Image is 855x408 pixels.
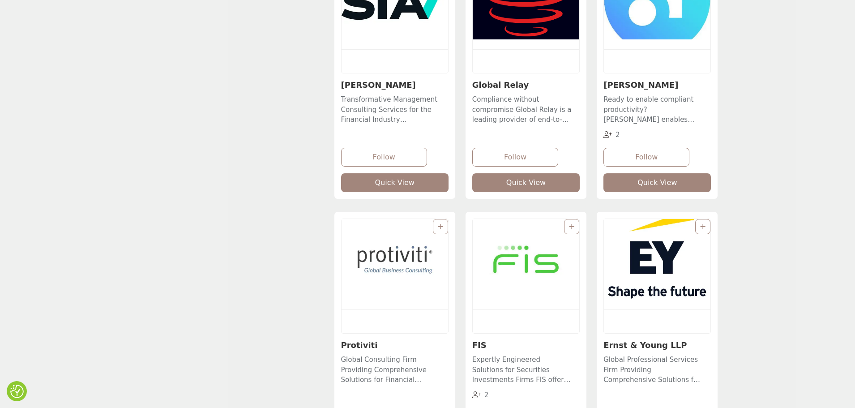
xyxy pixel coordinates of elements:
div: Followers [603,130,620,140]
p: Compliance without compromise Global Relay is a leading provider of end-to-end compliance solutio... [472,94,573,125]
a: [PERSON_NAME] [341,80,416,90]
a: Expertly Engineered Solutions for Securities Investments Firms FIS offers expertly engineered sol... [472,352,580,385]
button: Follow [472,148,558,167]
a: Ready to enable compliant productivity? [PERSON_NAME] enables companies to transform oversight in... [603,92,711,125]
h3: Ernst & Young LLP [603,340,711,350]
a: Open Listing in new tab [342,219,448,309]
a: Protiviti [341,340,378,350]
img: Protiviti [342,219,448,300]
h3: Protiviti [341,340,449,350]
h3: Smarsh [603,80,711,90]
button: Quick View [472,173,580,192]
a: Global Professional Services Firm Providing Comprehensive Solutions for Financial Institutions Fr... [603,352,711,385]
span: 2 [484,391,489,399]
p: Global Professional Services Firm Providing Comprehensive Solutions for Financial Institutions Fr... [603,355,704,385]
a: FIS [472,340,487,350]
a: [PERSON_NAME] [603,80,678,90]
button: Follow [603,148,689,167]
a: Add To List [569,223,574,230]
img: Ernst & Young LLP [604,219,710,300]
a: Open Listing in new tab [604,219,710,309]
h3: Sia [341,80,449,90]
button: Quick View [603,173,711,192]
p: Global Consulting Firm Providing Comprehensive Solutions for Financial Institutions Protiviti pro... [341,355,442,385]
div: Followers [472,390,489,400]
button: Follow [341,148,427,167]
img: FIS [473,219,579,300]
p: Ready to enable compliant productivity? [PERSON_NAME] enables companies to transform oversight in... [603,94,704,125]
a: Ernst & Young LLP [603,340,687,350]
h3: Global Relay [472,80,580,90]
button: Consent Preferences [10,385,24,398]
button: Quick View [341,173,449,192]
a: Open Listing in new tab [473,219,579,309]
a: Global Relay [472,80,529,90]
p: Expertly Engineered Solutions for Securities Investments Firms FIS offers expertly engineered sol... [472,355,573,385]
a: Add To List [438,223,443,230]
a: Compliance without compromise Global Relay is a leading provider of end-to-end compliance solutio... [472,92,580,125]
a: Add To List [700,223,705,230]
a: Transformative Management Consulting Services for the Financial Industry [PERSON_NAME] is a next-... [341,92,449,125]
img: Revisit consent button [10,385,24,398]
span: 2 [616,131,620,139]
h3: FIS [472,340,580,350]
a: Global Consulting Firm Providing Comprehensive Solutions for Financial Institutions Protiviti pro... [341,352,449,385]
p: Transformative Management Consulting Services for the Financial Industry [PERSON_NAME] is a next-... [341,94,442,125]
